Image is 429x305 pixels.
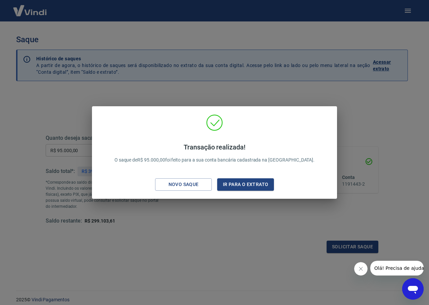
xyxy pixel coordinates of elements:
button: Novo saque [155,178,212,191]
p: O saque de R$ 95.000,00 foi feito para a sua conta bancária cadastrada na [GEOGRAPHIC_DATA]. [114,143,315,164]
iframe: Botão para abrir a janela de mensagens [402,278,424,300]
span: Olá! Precisa de ajuda? [4,5,56,10]
div: Novo saque [160,180,207,189]
iframe: Mensagem da empresa [370,261,424,276]
iframe: Fechar mensagem [354,262,368,276]
button: Ir para o extrato [217,178,274,191]
h4: Transação realizada! [114,143,315,151]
